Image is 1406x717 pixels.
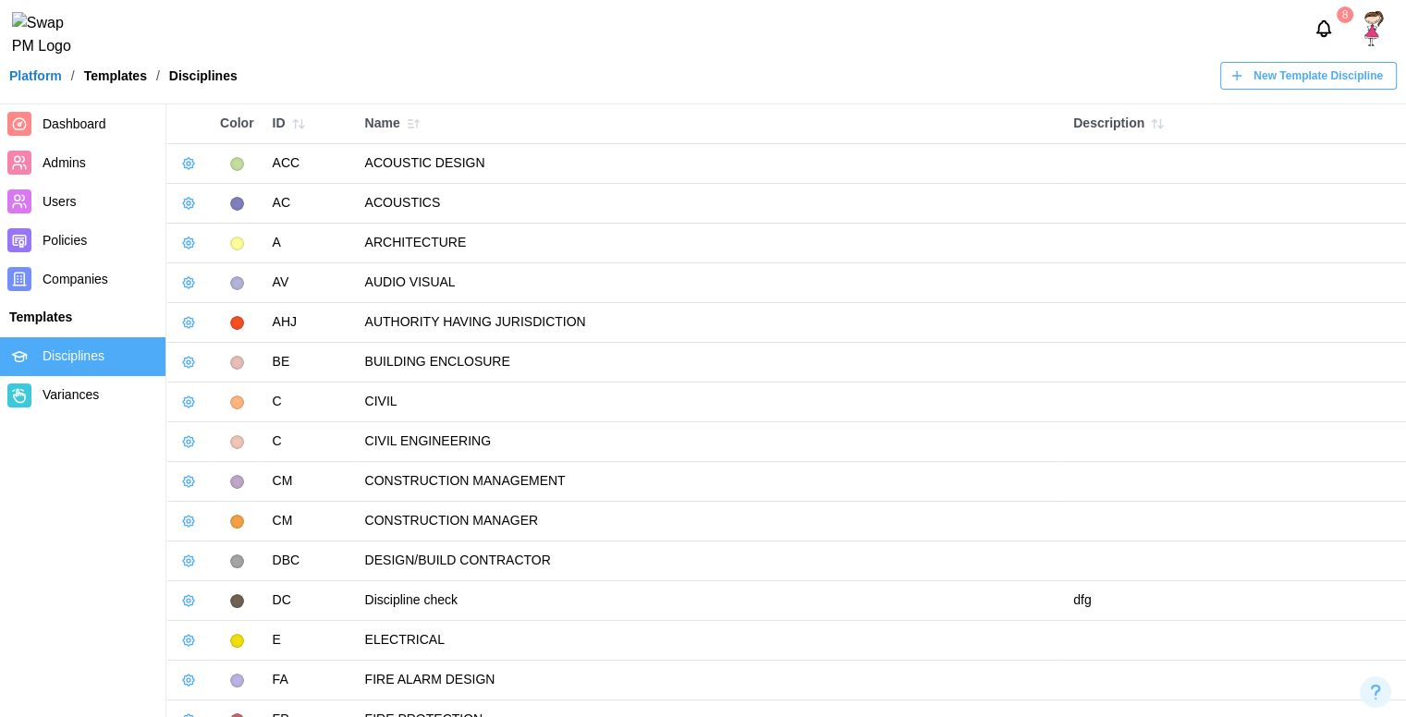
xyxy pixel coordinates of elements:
td: AHJ [263,303,356,343]
button: Notifications [1308,13,1339,44]
td: FA [263,661,356,700]
td: BUILDING ENCLOSURE [356,343,1065,383]
td: DBC [263,541,356,581]
span: Dashboard [43,116,106,131]
span: Disciplines [43,348,104,363]
td: Discipline check [356,581,1065,621]
td: CIVIL ENGINEERING [356,422,1065,462]
td: dfg [1064,581,1406,621]
span: New Template Discipline [1253,63,1383,89]
img: depositphotos_122830654-stock-illustration-little-girl-cute-character.jpg [1356,11,1391,46]
td: DC [263,581,356,621]
td: FIRE ALARM DESIGN [356,661,1065,700]
td: BE [263,343,356,383]
div: Templates [84,69,147,82]
img: Swap PM Logo [12,12,87,58]
td: CM [263,462,356,502]
td: C [263,422,356,462]
div: Disciplines [169,69,238,82]
td: ACOUSTIC DESIGN [356,144,1065,184]
a: Platform [9,69,62,82]
td: E [263,621,356,661]
td: AV [263,263,356,303]
td: AUDIO VISUAL [356,263,1065,303]
td: AC [263,184,356,224]
td: CONSTRUCTION MANAGER [356,502,1065,541]
span: Variances [43,387,99,402]
a: SShetty platform admin [1356,11,1391,46]
td: A [263,224,356,263]
div: / [71,69,75,82]
span: Companies [43,272,108,286]
td: CIVIL [356,383,1065,422]
td: ACC [263,144,356,184]
button: New Template Discipline [1220,62,1397,90]
td: ARCHITECTURE [356,224,1065,263]
div: Color [220,114,254,134]
td: C [263,383,356,422]
div: / [156,69,160,82]
td: ACOUSTICS [356,184,1065,224]
span: Policies [43,233,87,248]
div: Templates [9,308,156,328]
td: AUTHORITY HAVING JURISDICTION [356,303,1065,343]
td: DESIGN/BUILD CONTRACTOR [356,541,1065,581]
div: Name [365,111,1056,137]
div: Description [1073,111,1397,137]
td: CM [263,502,356,541]
span: Admins [43,155,86,170]
td: ELECTRICAL [356,621,1065,661]
div: ID [273,111,347,137]
div: 8 [1337,6,1353,23]
span: Users [43,194,77,209]
td: CONSTRUCTION MANAGEMENT [356,462,1065,502]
